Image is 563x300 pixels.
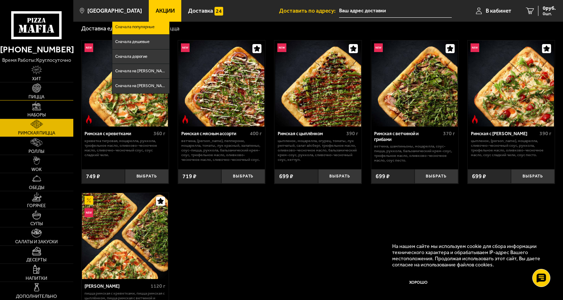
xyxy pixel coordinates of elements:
[415,169,458,184] button: Выбрать
[468,40,555,127] a: НовинкаОстрое блюдоРимская с томатами черри
[279,173,293,179] span: 699 ₽
[443,130,455,137] span: 370 г
[543,12,556,16] span: 0 шт.
[18,131,55,135] span: Римская пицца
[82,40,169,127] a: НовинкаОстрое блюдоРимская с креветками
[511,169,555,184] button: Выбрать
[16,294,57,299] span: Дополнительно
[125,169,169,184] button: Выбрать
[376,173,390,179] span: 699 ₽
[181,131,248,137] div: Римская с мясным ассорти
[274,40,361,127] a: НовинкаРимская с цыплёнком
[29,95,44,99] span: Пицца
[471,115,479,124] img: Острое блюдо
[471,43,479,52] img: Новинка
[85,115,93,124] img: Острое блюдо
[85,196,93,205] img: Акционный
[178,40,265,127] a: НовинкаОстрое блюдоРимская с мясным ассорти
[278,138,358,162] p: цыпленок, моцарелла, огурец, томаты, лук репчатый, салат айсберг, трюфельное масло, оливково-чесн...
[371,40,458,127] a: НовинкаРимская с ветчиной и грибами
[471,131,538,137] div: Римская с [PERSON_NAME]
[26,258,47,262] span: Десерты
[85,43,93,52] img: Новинка
[86,173,100,179] span: 749 ₽
[156,8,175,14] span: Акции
[339,4,452,18] input: Ваш адрес доставки
[82,193,169,279] a: АкционныйНовинкаМама Миа
[392,274,445,291] button: Хорошо
[85,138,165,157] p: креветка тигровая, моцарелла, руккола, трюфельное масло, оливково-чесночное масло, сливочно-чесно...
[151,283,165,289] span: 1120 г
[181,115,190,124] img: Острое блюдо
[188,8,213,14] span: Доставка
[27,203,46,208] span: Горячее
[221,169,265,184] button: Выбрать
[374,43,383,52] img: Новинка
[85,131,151,137] div: Римская с креветками
[250,130,262,137] span: 400 г
[31,167,42,172] span: WOK
[374,144,455,163] p: ветчина, шампиньоны, моцарелла, соус-пицца, руккола, бальзамический крем-соус, трюфельное масло, ...
[372,40,458,127] img: Римская с ветчиной и грибами
[87,8,142,14] span: [GEOGRAPHIC_DATA]
[468,40,554,127] img: Римская с томатами черри
[29,185,44,190] span: Обеды
[471,138,551,157] p: цыпленок, [PERSON_NAME], моцарелла, сливочно-чесночный соус, руккола, трюфельное масло, оливково-...
[277,43,286,52] img: Новинка
[392,244,545,268] p: На нашем сайте мы используем cookie для сбора информации технического характера и обрабатываем IP...
[29,149,44,154] span: Роллы
[472,173,486,179] span: 699 ₽
[115,69,166,73] span: Сначала на [PERSON_NAME]
[178,40,264,127] img: Римская с мясным ассорти
[27,113,46,117] span: Наборы
[82,193,168,279] img: Мама Миа
[115,40,150,44] span: Сначала дешевые
[215,7,223,16] img: 15daf4d41897b9f0e9f617042186c801.svg
[82,40,168,127] img: Римская с креветками
[540,130,551,137] span: 390 г
[278,131,345,137] div: Римская с цыплёнком
[85,283,148,289] div: [PERSON_NAME]
[32,77,41,81] span: Хит
[279,8,339,14] span: Доставить по адресу:
[153,130,165,137] span: 360 г
[15,240,58,244] span: Салаты и закуски
[81,25,120,32] a: Доставка еды-
[275,40,361,127] img: Римская с цыплёнком
[85,208,93,217] img: Новинка
[543,6,556,11] span: 0 руб.
[181,138,262,162] p: ветчина, [PERSON_NAME], пепперони, моцарелла, томаты, лук красный, халапеньо, соус-пицца, руккола...
[26,276,47,280] span: Напитки
[115,25,155,29] span: Сначала популярные
[30,222,43,226] span: Супы
[182,173,196,179] span: 719 ₽
[318,169,362,184] button: Выбрать
[181,43,190,52] img: Новинка
[346,130,358,137] span: 390 г
[115,55,147,59] span: Сначала дорогие
[115,84,166,88] span: Сначала на [PERSON_NAME]
[374,131,441,142] div: Римская с ветчиной и грибами
[486,8,511,14] span: В кабинет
